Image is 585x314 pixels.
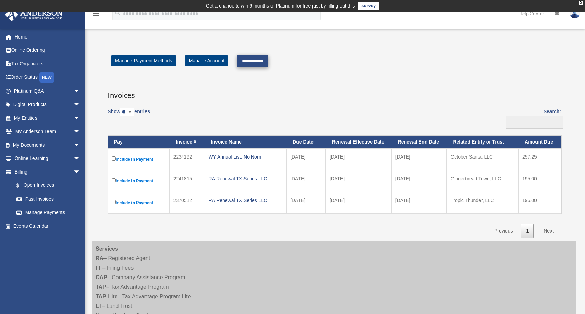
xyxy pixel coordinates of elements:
[112,199,166,207] label: Include in Payment
[5,165,87,179] a: Billingarrow_drop_down
[518,148,561,170] td: 257.25
[287,170,326,192] td: [DATE]
[120,108,134,116] select: Showentries
[326,192,392,214] td: [DATE]
[579,1,583,5] div: close
[73,84,87,98] span: arrow_drop_down
[392,192,447,214] td: [DATE]
[447,148,518,170] td: October Santa, LLC
[447,192,518,214] td: Tropic Thunder, LLC
[170,192,205,214] td: 2370512
[504,107,561,129] label: Search:
[5,57,90,71] a: Tax Organizers
[96,294,118,299] strong: TAP-Lite
[112,156,116,161] input: Include in Payment
[3,8,65,21] img: Anderson Advisors Platinum Portal
[5,84,90,98] a: Platinum Q&Aarrow_drop_down
[96,255,103,261] strong: RA
[206,2,355,10] div: Get a chance to win 6 months of Platinum for free just by filling out this
[5,44,90,57] a: Online Ordering
[287,148,326,170] td: [DATE]
[5,98,90,111] a: Digital Productsarrow_drop_down
[518,192,561,214] td: 195.00
[5,111,90,125] a: My Entitiesarrow_drop_down
[326,136,392,148] th: Renewal Effective Date: activate to sort column ascending
[73,165,87,179] span: arrow_drop_down
[111,55,176,66] a: Manage Payment Methods
[96,303,102,309] strong: LT
[392,136,447,148] th: Renewal End Date: activate to sort column ascending
[358,2,379,10] a: survey
[209,174,283,183] div: RA Renewal TX Series LLC
[5,71,90,85] a: Order StatusNEW
[447,136,518,148] th: Related Entity or Trust: activate to sort column ascending
[326,148,392,170] td: [DATE]
[96,265,102,271] strong: FF
[5,125,90,138] a: My Anderson Teamarrow_drop_down
[112,178,116,182] input: Include in Payment
[518,170,561,192] td: 195.00
[114,9,122,17] i: search
[96,274,107,280] strong: CAP
[209,196,283,205] div: RA Renewal TX Series LLC
[170,148,205,170] td: 2234192
[570,9,580,18] img: User Pic
[112,177,166,185] label: Include in Payment
[392,170,447,192] td: [DATE]
[92,10,100,18] i: menu
[92,12,100,18] a: menu
[185,55,228,66] a: Manage Account
[96,246,118,252] strong: Services
[209,152,283,162] div: WY Annual List, No Nom
[108,136,170,148] th: Pay: activate to sort column descending
[287,136,326,148] th: Due Date: activate to sort column ascending
[39,72,54,83] div: NEW
[108,107,150,123] label: Show entries
[73,98,87,112] span: arrow_drop_down
[287,192,326,214] td: [DATE]
[521,224,534,238] a: 1
[518,136,561,148] th: Amount Due: activate to sort column ascending
[73,125,87,139] span: arrow_drop_down
[10,192,87,206] a: Past Invoices
[447,170,518,192] td: Gingerbread Town, LLC
[73,111,87,125] span: arrow_drop_down
[108,84,561,101] h3: Invoices
[170,170,205,192] td: 2241815
[506,116,563,129] input: Search:
[5,30,90,44] a: Home
[96,284,106,290] strong: TAP
[10,179,84,193] a: $Open Invoices
[5,152,90,165] a: Online Learningarrow_drop_down
[5,219,90,233] a: Events Calendar
[539,224,559,238] a: Next
[170,136,205,148] th: Invoice #: activate to sort column ascending
[489,224,518,238] a: Previous
[5,138,90,152] a: My Documentsarrow_drop_down
[326,170,392,192] td: [DATE]
[73,152,87,166] span: arrow_drop_down
[20,181,24,190] span: $
[73,138,87,152] span: arrow_drop_down
[205,136,287,148] th: Invoice Name: activate to sort column ascending
[112,155,166,163] label: Include in Payment
[10,206,87,220] a: Manage Payments
[392,148,447,170] td: [DATE]
[112,200,116,204] input: Include in Payment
